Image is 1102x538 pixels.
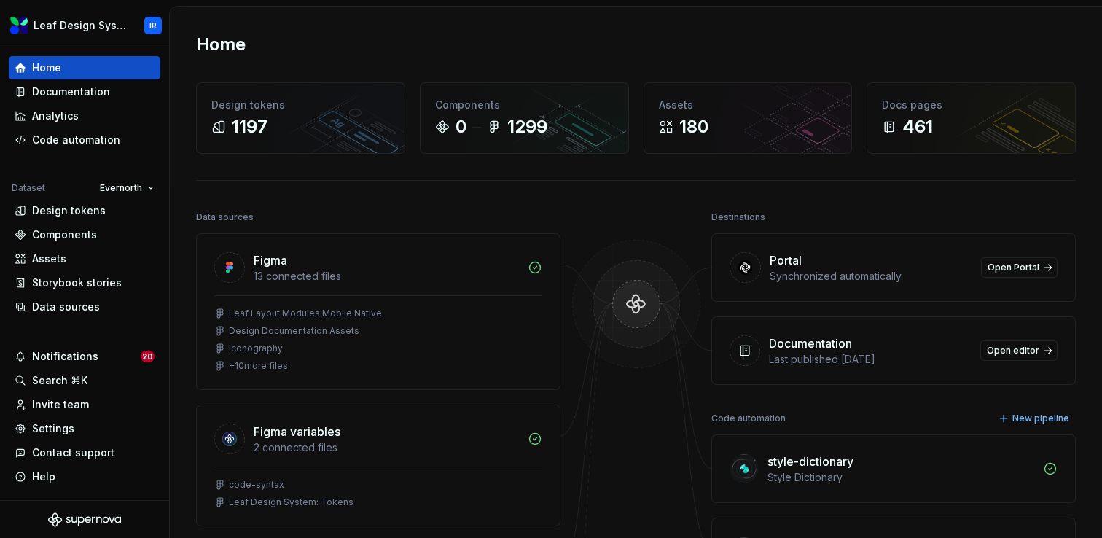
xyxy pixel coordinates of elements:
[32,349,98,364] div: Notifications
[93,178,160,198] button: Evernorth
[229,496,353,508] div: Leaf Design System: Tokens
[32,421,74,436] div: Settings
[229,360,288,372] div: + 10 more files
[9,441,160,464] button: Contact support
[9,417,160,440] a: Settings
[1012,413,1069,424] span: New pipeline
[770,269,972,284] div: Synchronized automatically
[32,373,87,388] div: Search ⌘K
[12,182,45,194] div: Dataset
[9,104,160,128] a: Analytics
[141,351,155,362] span: 20
[456,115,466,139] div: 0
[32,61,61,75] div: Home
[767,453,853,470] div: style-dictionary
[9,247,160,270] a: Assets
[9,345,160,368] button: Notifications20
[882,98,1060,112] div: Docs pages
[10,17,28,34] img: 6e787e26-f4c0-4230-8924-624fe4a2d214.png
[100,182,142,194] span: Evernorth
[711,408,786,429] div: Code automation
[196,33,246,56] h2: Home
[3,9,166,41] button: Leaf Design SystemIR
[149,20,157,31] div: IR
[769,335,852,352] div: Documentation
[254,252,287,269] div: Figma
[32,109,79,123] div: Analytics
[32,252,66,266] div: Assets
[9,56,160,79] a: Home
[9,128,160,152] a: Code automation
[902,115,933,139] div: 461
[196,233,560,390] a: Figma13 connected filesLeaf Layout Modules Mobile NativeDesign Documentation AssetsIconography+10...
[254,440,519,455] div: 2 connected files
[229,308,382,319] div: Leaf Layout Modules Mobile Native
[981,257,1058,278] a: Open Portal
[769,352,972,367] div: Last published [DATE]
[32,227,97,242] div: Components
[229,343,283,354] div: Iconography
[867,82,1076,154] a: Docs pages461
[767,470,1034,485] div: Style Dictionary
[32,203,106,218] div: Design tokens
[32,276,122,290] div: Storybook stories
[9,393,160,416] a: Invite team
[32,133,120,147] div: Code automation
[9,80,160,104] a: Documentation
[988,262,1039,273] span: Open Portal
[232,115,267,139] div: 1197
[994,408,1076,429] button: New pipeline
[679,115,708,139] div: 180
[420,82,629,154] a: Components01299
[980,340,1058,361] a: Open editor
[196,405,560,526] a: Figma variables2 connected filescode-syntaxLeaf Design System: Tokens
[507,115,547,139] div: 1299
[32,85,110,99] div: Documentation
[9,295,160,319] a: Data sources
[644,82,853,154] a: Assets180
[32,300,100,314] div: Data sources
[34,18,127,33] div: Leaf Design System
[196,207,254,227] div: Data sources
[254,269,519,284] div: 13 connected files
[48,512,121,527] svg: Supernova Logo
[32,445,114,460] div: Contact support
[770,252,802,269] div: Portal
[435,98,614,112] div: Components
[32,397,89,412] div: Invite team
[659,98,837,112] div: Assets
[9,223,160,246] a: Components
[254,423,340,440] div: Figma variables
[32,469,55,484] div: Help
[9,199,160,222] a: Design tokens
[9,465,160,488] button: Help
[987,345,1039,356] span: Open editor
[711,207,765,227] div: Destinations
[196,82,405,154] a: Design tokens1197
[9,369,160,392] button: Search ⌘K
[229,325,359,337] div: Design Documentation Assets
[229,479,284,491] div: code-syntax
[211,98,390,112] div: Design tokens
[9,271,160,295] a: Storybook stories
